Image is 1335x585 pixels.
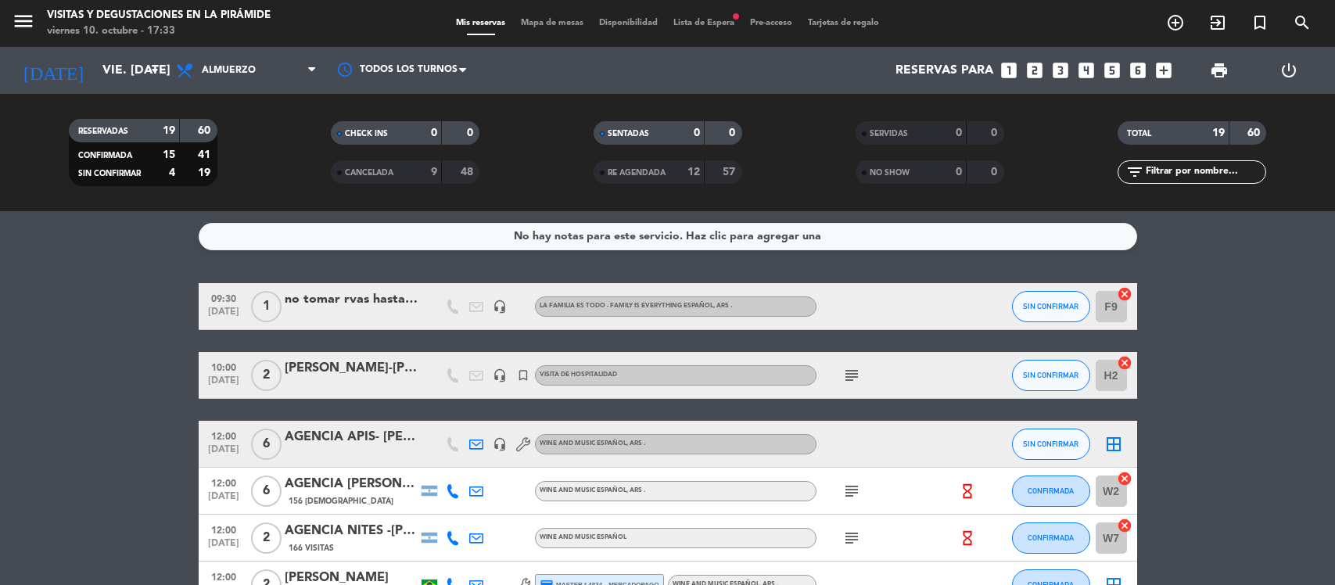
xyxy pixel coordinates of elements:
strong: 0 [467,127,476,138]
strong: 0 [431,127,437,138]
i: search [1293,13,1312,32]
span: Wine and Music Español [540,487,645,493]
span: [DATE] [204,538,243,556]
strong: 4 [169,167,175,178]
i: menu [12,9,35,33]
strong: 57 [723,167,738,178]
strong: 0 [956,127,962,138]
span: 12:00 [204,520,243,538]
strong: 0 [991,167,1000,178]
i: looks_two [1025,60,1045,81]
button: SIN CONFIRMAR [1012,429,1090,460]
strong: 0 [991,127,1000,138]
i: cancel [1117,286,1132,302]
i: cancel [1117,355,1132,371]
div: [PERSON_NAME]-[PERSON_NAME] [285,358,418,379]
i: looks_3 [1050,60,1071,81]
div: viernes 10. octubre - 17:33 [47,23,271,39]
span: 1 [251,291,282,322]
span: Visita de Hospitalidad [540,371,617,378]
div: AGENCIA [PERSON_NAME] Viagem- [PERSON_NAME] [285,474,418,494]
span: , ARS . [713,303,732,309]
strong: 12 [687,167,700,178]
span: CHECK INS [345,130,388,138]
span: , ARS . [626,440,645,447]
strong: 15 [163,149,175,160]
input: Filtrar por nombre... [1144,163,1265,181]
strong: 19 [1212,127,1225,138]
span: TOTAL [1127,130,1151,138]
span: Mis reservas [448,19,513,27]
span: fiber_manual_record [731,12,741,21]
strong: 0 [956,167,962,178]
span: SERVIDAS [870,130,908,138]
strong: 0 [729,127,738,138]
i: subject [842,366,861,385]
span: Disponibilidad [591,19,666,27]
i: turned_in_not [516,368,530,382]
span: CONFIRMADA [78,152,132,160]
span: print [1210,61,1229,80]
span: 12:00 [204,567,243,585]
span: SIN CONFIRMAR [1023,440,1078,448]
span: CONFIRMADA [1028,533,1074,542]
i: subject [842,529,861,547]
i: headset_mic [493,368,507,382]
i: looks_4 [1076,60,1096,81]
span: CONFIRMADA [1028,486,1074,495]
span: 166 Visitas [289,542,334,554]
div: AGENCIA NITES -[PERSON_NAME] [285,521,418,541]
span: RE AGENDADA [608,169,666,177]
span: 2 [251,522,282,554]
i: cancel [1117,471,1132,486]
span: , ARS . [626,487,645,493]
span: NO SHOW [870,169,910,177]
i: looks_6 [1128,60,1148,81]
span: Lista de Espera [666,19,742,27]
span: Wine and Music Español [540,440,645,447]
span: La Familia es Todo - Family is Everything Español [540,303,732,309]
button: CONFIRMADA [1012,522,1090,554]
span: 12:00 [204,473,243,491]
i: border_all [1104,435,1123,454]
div: no tomar rvas hasta las 12hs por posible evento dia anterior [285,289,418,310]
span: Pre-acceso [742,19,800,27]
span: SENTADAS [608,130,649,138]
span: 10:00 [204,357,243,375]
span: Wine and Music Español [540,534,626,540]
span: [DATE] [204,375,243,393]
button: CONFIRMADA [1012,476,1090,507]
i: arrow_drop_down [145,61,164,80]
strong: 60 [198,125,214,136]
i: exit_to_app [1208,13,1227,32]
i: looks_5 [1102,60,1122,81]
strong: 60 [1247,127,1263,138]
span: Almuerzo [202,65,256,76]
strong: 9 [431,167,437,178]
span: SIN CONFIRMAR [1023,302,1078,310]
span: [DATE] [204,444,243,462]
span: [DATE] [204,307,243,325]
i: [DATE] [12,53,95,88]
span: 6 [251,429,282,460]
span: Mapa de mesas [513,19,591,27]
i: looks_one [999,60,1019,81]
button: SIN CONFIRMAR [1012,360,1090,391]
i: add_circle_outline [1166,13,1185,32]
span: Reservas para [895,63,993,78]
div: No hay notas para este servicio. Haz clic para agregar una [514,228,821,246]
span: SIN CONFIRMAR [78,170,141,178]
span: SIN CONFIRMAR [1023,371,1078,379]
span: [DATE] [204,491,243,509]
strong: 48 [461,167,476,178]
i: filter_list [1125,163,1144,181]
button: SIN CONFIRMAR [1012,291,1090,322]
i: turned_in_not [1251,13,1269,32]
div: Visitas y degustaciones en La Pirámide [47,8,271,23]
i: headset_mic [493,300,507,314]
button: menu [12,9,35,38]
i: hourglass_empty [959,483,976,500]
span: CANCELADA [345,169,393,177]
i: cancel [1117,518,1132,533]
span: 12:00 [204,426,243,444]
